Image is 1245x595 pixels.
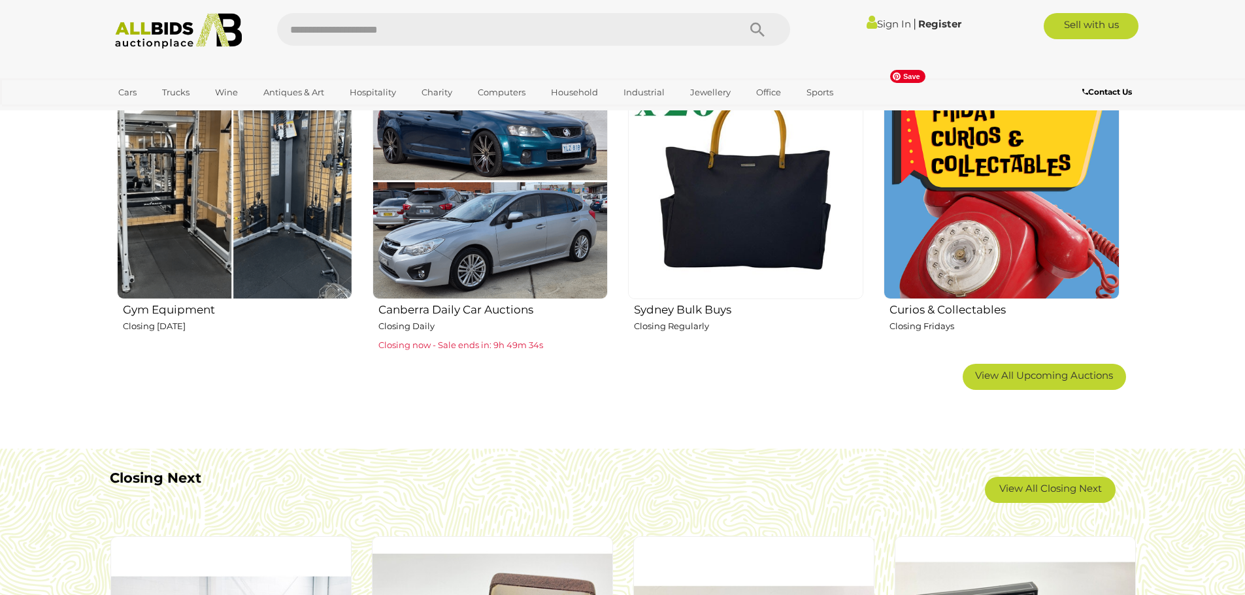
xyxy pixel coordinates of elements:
button: Search [725,13,790,46]
a: Office [748,82,789,103]
b: Closing Next [110,470,201,486]
a: Household [542,82,606,103]
a: Sell with us [1044,13,1138,39]
p: Closing Daily [378,319,608,334]
h2: Gym Equipment [123,300,352,316]
span: View All Upcoming Auctions [975,369,1113,381]
span: | [913,16,916,31]
a: Cars [110,82,145,103]
a: Industrial [615,82,673,103]
a: Charity [413,82,461,103]
a: Trucks [154,82,198,103]
a: Canberra Daily Car Auctions Closing Daily Closing now - Sale ends in: 9h 49m 34s [372,63,608,353]
a: Sports [798,82,842,103]
span: Closing now - Sale ends in: 9h 49m 34s [378,340,543,350]
h2: Canberra Daily Car Auctions [378,300,608,316]
h2: Curios & Collectables [889,300,1119,316]
img: Allbids.com.au [108,13,250,49]
a: Gym Equipment Closing [DATE] [116,63,352,353]
img: Canberra Daily Car Auctions [373,63,608,298]
a: Sign In [867,18,911,30]
p: Closing Fridays [889,319,1119,334]
img: Gym Equipment [117,63,352,298]
a: [GEOGRAPHIC_DATA] [110,103,220,125]
img: Curios & Collectables [884,63,1119,298]
a: Curios & Collectables Closing Fridays [883,63,1119,353]
a: Jewellery [682,82,739,103]
p: Closing Regularly [634,319,863,334]
a: Contact Us [1082,85,1135,99]
img: Sydney Bulk Buys [628,63,863,298]
a: View All Upcoming Auctions [963,364,1126,390]
a: Register [918,18,961,30]
p: Closing [DATE] [123,319,352,334]
span: Save [890,70,925,83]
a: Wine [207,82,246,103]
a: Computers [469,82,534,103]
a: Sydney Bulk Buys Closing Regularly [627,63,863,353]
h2: Sydney Bulk Buys [634,300,863,316]
a: View All Closing Next [985,477,1116,503]
a: Hospitality [341,82,405,103]
a: Antiques & Art [255,82,333,103]
b: Contact Us [1082,87,1132,97]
